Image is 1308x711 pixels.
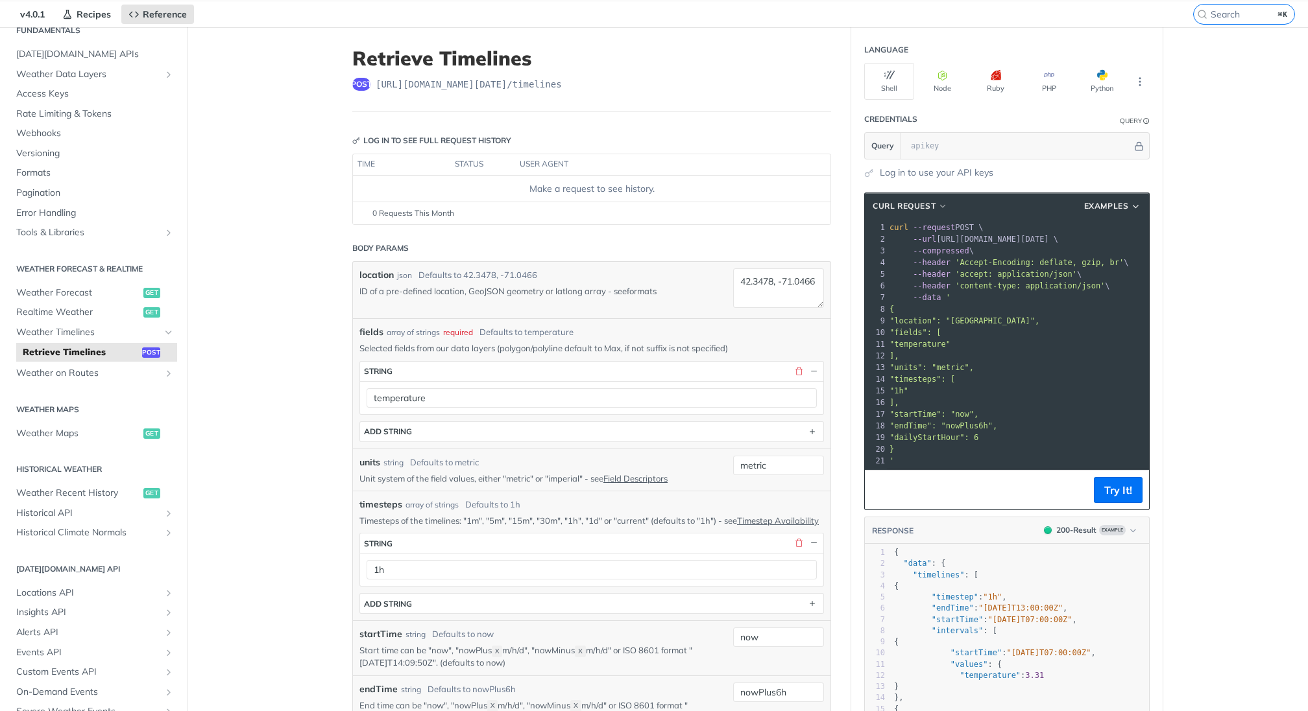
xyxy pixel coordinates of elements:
span: Formats [16,167,174,180]
svg: Key [352,137,360,145]
a: [DATE][DOMAIN_NAME] APIs [10,45,177,64]
span: : , [894,615,1077,624]
span: Rate Limiting & Tokens [16,108,174,121]
div: string [383,457,404,469]
div: 21 [865,455,887,467]
span: "startTime" [932,615,983,624]
span: { [890,305,894,314]
div: 7 [865,614,885,625]
p: Timesteps of the timelines: "1m", "5m", "15m", "30m", "1h", "1d" or "current" (defaults to "1h") ... [359,515,824,526]
a: Pagination [10,183,177,203]
h2: Weather Forecast & realtime [10,263,177,275]
a: Locations APIShow subpages for Locations API [10,583,177,603]
span: X [490,702,495,711]
span: : { [894,559,946,568]
span: "timesteps": [ [890,375,955,384]
p: Start time can be "now", "nowPlus m/h/d", "nowMinus m/h/d" or ISO 8601 format "[DATE]T14:09:50Z".... [359,644,714,669]
div: 10 [865,327,887,338]
span: \ [890,258,1129,267]
span: timesteps [359,498,402,511]
span: "temperature" [960,671,1021,680]
div: 9 [865,636,885,647]
div: 15 [865,385,887,397]
div: 12 [865,350,887,362]
span: [URL][DOMAIN_NAME][DATE] \ [890,235,1058,244]
span: Realtime Weather [16,306,140,319]
span: --compressed [913,246,969,255]
span: "temperature" [890,340,951,349]
th: time [353,154,450,175]
button: ADD string [360,594,823,613]
a: Reference [121,5,194,24]
h2: Historical Weather [10,463,177,475]
a: Versioning [10,144,177,163]
label: endTime [359,682,398,696]
a: Formats [10,163,177,183]
h2: Weather Maps [10,404,177,415]
button: Python [1077,63,1127,100]
button: ADD string [360,422,823,441]
svg: Search [1197,9,1207,19]
a: Rate Limiting & Tokens [10,104,177,124]
button: Query [865,133,901,159]
span: get [143,428,160,439]
span: 'Accept-Encoding: deflate, gzip, br' [955,258,1124,267]
div: Defaults to temperature [479,326,574,339]
span: v4.0.1 [13,5,52,24]
span: : , [894,592,1007,601]
a: Weather Mapsget [10,424,177,443]
a: Access Keys [10,84,177,104]
div: 8 [865,303,887,315]
h2: Fundamentals [10,25,177,36]
a: Weather Forecastget [10,283,177,303]
div: 13 [865,362,887,373]
button: Show subpages for Tools & Libraries [163,227,174,238]
button: Show subpages for Weather Data Layers [163,69,174,80]
button: Show subpages for Insights API [163,607,174,618]
a: Historical APIShow subpages for Historical API [10,504,177,523]
div: 6 [865,280,887,292]
button: Examples [1080,200,1146,213]
span: { [894,581,899,590]
span: "startTime": "now", [890,410,978,419]
a: Timestep Availability [737,515,819,526]
span: Example [1099,525,1126,535]
span: Access Keys [16,87,174,100]
button: Hide [808,366,819,377]
span: --header [913,281,951,290]
div: array of strings [387,327,440,338]
span: "1h" [890,386,908,395]
button: Show subpages for Custom Events API [163,667,174,677]
span: : , [894,603,1067,612]
div: Log in to see full request history [352,135,511,146]
button: Show subpages for Alerts API [163,627,174,638]
span: get [143,488,160,498]
span: curl [890,223,908,232]
button: 200200-ResultExample [1037,524,1143,537]
span: Retrieve Timelines [23,346,139,359]
div: Language [864,44,908,56]
div: Defaults to nowPlus6h [428,683,516,696]
a: Realtime Weatherget [10,303,177,322]
span: ' [890,456,894,465]
button: Show subpages for Weather on Routes [163,368,174,379]
button: Show subpages for Historical API [163,508,174,519]
span: Weather Maps [16,427,140,440]
span: Examples [1084,200,1129,212]
button: RESPONSE [871,524,914,537]
div: required [443,327,473,338]
a: formats [627,286,657,296]
div: 1 [865,222,887,233]
a: Recipes [55,5,118,24]
div: Query [1120,116,1142,126]
div: 2 [865,558,885,569]
span: Events API [16,646,160,659]
span: }, [894,693,904,702]
a: Insights APIShow subpages for Insights API [10,603,177,622]
span: "1h" [983,592,1002,601]
span: --header [913,258,951,267]
div: string [364,539,393,548]
span: POST \ [890,223,984,232]
span: Weather Recent History [16,487,140,500]
kbd: ⌘K [1275,8,1291,21]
